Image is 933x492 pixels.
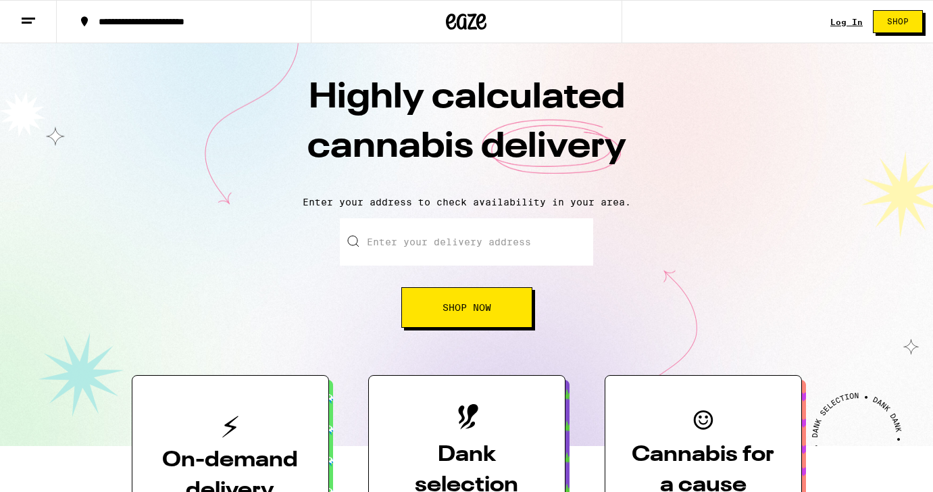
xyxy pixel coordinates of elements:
h1: Highly calculated cannabis delivery [230,74,703,186]
span: Shop Now [443,303,491,312]
button: Shop [873,10,923,33]
input: Enter your delivery address [340,218,593,266]
p: Enter your address to check availability in your area. [14,197,919,207]
button: Shop Now [401,287,532,328]
a: Log In [830,18,863,26]
span: Shop [887,18,909,26]
a: Shop [863,10,933,33]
